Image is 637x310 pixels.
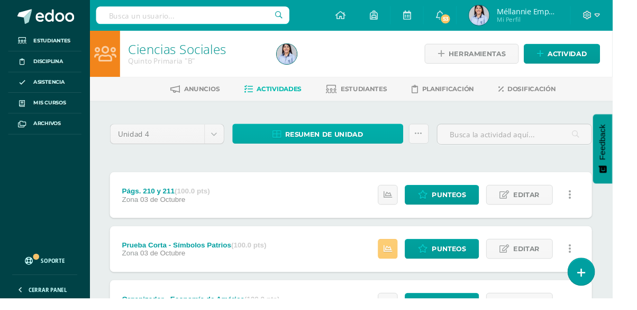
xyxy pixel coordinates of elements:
input: Busca un usuario... [100,7,301,25]
div: Prueba Corta - Símbolos Patrios [127,251,277,259]
a: Actividad [545,46,624,66]
span: Editar [534,193,561,212]
span: Méllannie Emperatríz [517,6,580,17]
span: Actividades [267,88,314,96]
a: Punteos [421,249,498,269]
span: Soporte [43,268,68,275]
a: Asistencia [8,75,85,97]
a: Soporte [13,257,80,283]
strong: (100.0 pts) [181,194,218,203]
span: Mi Perfil [517,16,580,25]
a: Mis cursos [8,96,85,118]
h1: Ciencias Sociales [133,43,275,58]
a: Anuncios [177,84,229,101]
span: Herramientas [467,46,526,66]
input: Busca la actividad aquí... [455,129,615,150]
a: Punteos [421,192,498,213]
strong: (100.0 pts) [241,251,277,259]
span: Cerrar panel [30,298,70,305]
a: Actividades [254,84,314,101]
a: Dosificación [518,84,578,101]
span: Mis cursos [35,103,69,111]
span: Disciplina [35,60,66,68]
span: Planificación [439,88,493,96]
span: Resumen de unidad [296,130,378,149]
div: Quinto Primaria 'B' [133,58,275,68]
span: Estudiantes [35,38,74,47]
a: Estudiantes [339,84,403,101]
a: Planificación [428,84,493,101]
button: Feedback - Mostrar encuesta [617,119,637,191]
span: 53 [458,14,469,25]
a: Herramientas [442,46,540,66]
span: Actividad [570,46,611,66]
a: Archivos [8,118,85,140]
span: Zona [127,203,144,211]
span: Estudiantes [354,88,403,96]
span: Punteos [449,249,485,269]
img: 76fcc2e13d040dcfdb6b95951c62539a.png [288,46,309,67]
span: Punteos [449,193,485,212]
span: Asistencia [35,81,68,90]
span: Archivos [35,125,63,133]
a: Estudiantes [8,32,85,54]
span: Editar [534,249,561,269]
span: Feedback [622,129,632,166]
a: Disciplina [8,54,85,75]
span: Anuncios [192,88,229,96]
a: Ciencias Sociales [133,42,235,60]
a: Resumen de unidad [242,129,420,149]
span: 03 de Octubre [146,203,193,211]
span: Unidad 4 [123,129,205,149]
span: Zona [127,259,144,268]
div: Págs. 210 y 211 [127,194,219,203]
span: 03 de Octubre [146,259,193,268]
a: Unidad 4 [115,129,233,149]
span: Dosificación [528,88,578,96]
img: 76fcc2e13d040dcfdb6b95951c62539a.png [488,5,509,26]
